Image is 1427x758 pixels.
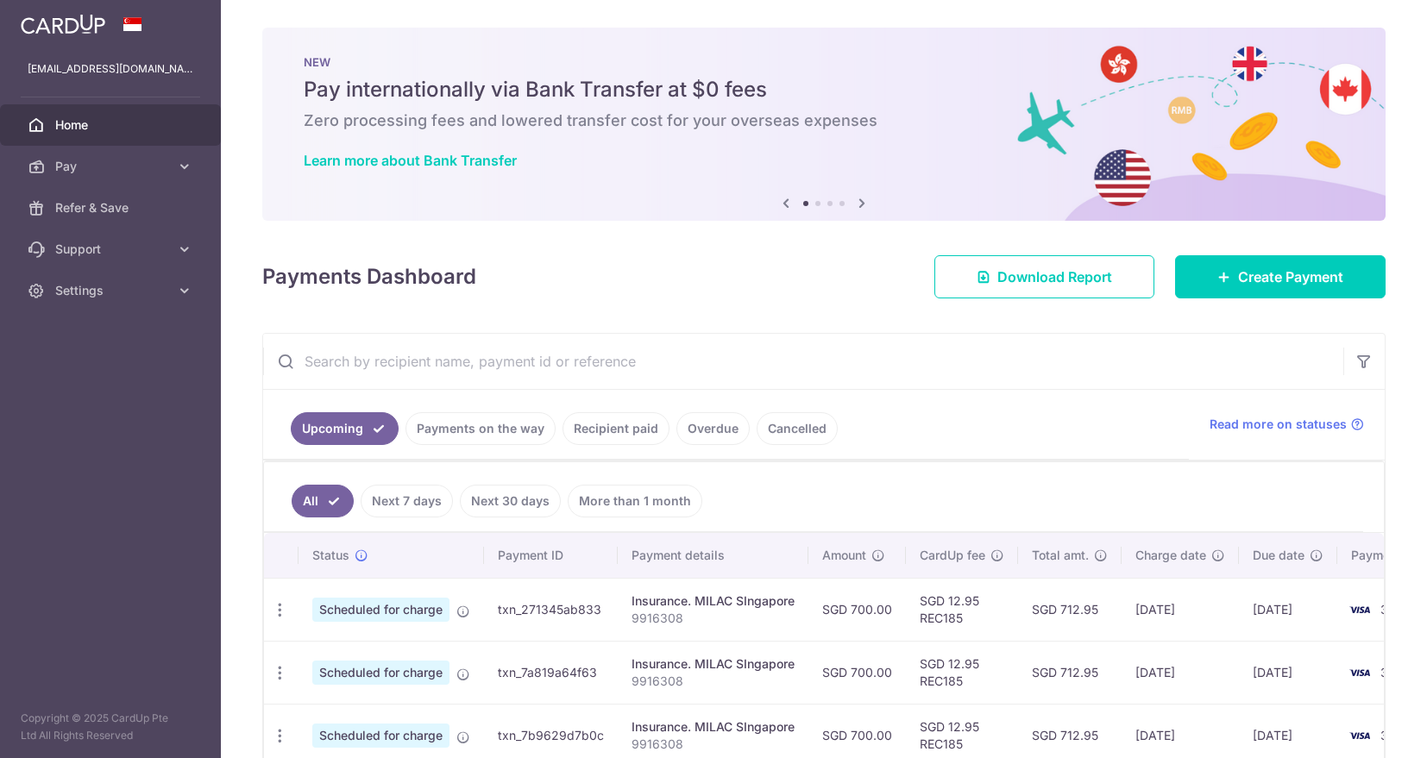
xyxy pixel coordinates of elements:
[262,261,476,292] h4: Payments Dashboard
[1253,547,1304,564] span: Due date
[632,610,795,627] p: 9916308
[55,158,169,175] span: Pay
[262,28,1386,221] img: Bank transfer banner
[312,724,449,748] span: Scheduled for charge
[460,485,561,517] a: Next 30 days
[906,641,1018,704] td: SGD 12.95 REC185
[21,14,105,34] img: CardUp
[291,412,399,445] a: Upcoming
[1175,255,1386,298] a: Create Payment
[632,592,795,610] div: Insurance. MILAC SIngapore
[934,255,1154,298] a: Download Report
[808,641,906,704] td: SGD 700.00
[55,199,169,216] span: Refer & Save
[484,533,618,578] th: Payment ID
[1342,662,1377,683] img: Bank Card
[920,547,985,564] span: CardUp fee
[484,641,618,704] td: txn_7a819a64f63
[563,412,669,445] a: Recipient paid
[312,547,349,564] span: Status
[632,736,795,753] p: 9916308
[676,412,750,445] a: Overdue
[1018,641,1122,704] td: SGD 712.95
[632,718,795,736] div: Insurance. MILAC SIngapore
[312,598,449,622] span: Scheduled for charge
[1210,416,1347,433] span: Read more on statuses
[484,578,618,641] td: txn_271345ab833
[55,282,169,299] span: Settings
[632,655,795,673] div: Insurance. MILAC SIngapore
[1122,641,1239,704] td: [DATE]
[405,412,556,445] a: Payments on the way
[808,578,906,641] td: SGD 700.00
[1239,641,1337,704] td: [DATE]
[1342,599,1377,620] img: Bank Card
[632,673,795,690] p: 9916308
[1239,578,1337,641] td: [DATE]
[1342,725,1377,746] img: Bank Card
[1238,266,1343,287] span: Create Payment
[1210,416,1364,433] a: Read more on statuses
[906,578,1018,641] td: SGD 12.95 REC185
[1135,547,1206,564] span: Charge date
[55,241,169,258] span: Support
[361,485,453,517] a: Next 7 days
[263,334,1343,389] input: Search by recipient name, payment id or reference
[312,661,449,685] span: Scheduled for charge
[757,412,838,445] a: Cancelled
[1032,547,1089,564] span: Total amt.
[304,110,1344,131] h6: Zero processing fees and lowered transfer cost for your overseas expenses
[1380,602,1411,617] span: 3922
[568,485,702,517] a: More than 1 month
[292,485,354,517] a: All
[55,116,169,134] span: Home
[1018,578,1122,641] td: SGD 712.95
[1380,665,1411,680] span: 3922
[304,152,517,169] a: Learn more about Bank Transfer
[997,266,1112,287] span: Download Report
[1380,728,1411,742] span: 3922
[618,533,808,578] th: Payment details
[304,55,1344,69] p: NEW
[304,76,1344,103] h5: Pay internationally via Bank Transfer at $0 fees
[28,60,193,78] p: [EMAIL_ADDRESS][DOMAIN_NAME]
[1122,578,1239,641] td: [DATE]
[822,547,866,564] span: Amount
